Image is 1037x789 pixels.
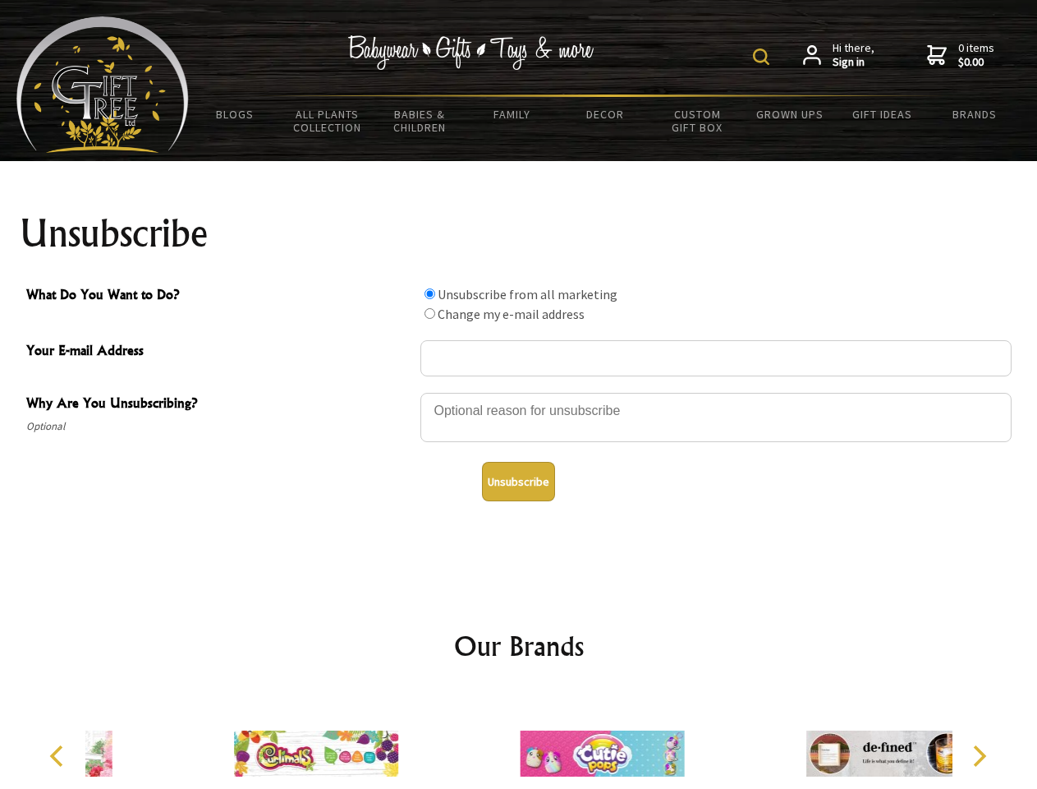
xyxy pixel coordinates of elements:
button: Next [961,738,997,774]
strong: $0.00 [958,55,994,70]
a: Babies & Children [374,97,466,145]
a: Family [466,97,559,131]
span: Hi there, [833,41,874,70]
label: Change my e-mail address [438,306,585,322]
a: Brands [929,97,1021,131]
img: product search [753,48,769,65]
textarea: Why Are You Unsubscribing? [420,393,1012,442]
a: Grown Ups [743,97,836,131]
h1: Unsubscribe [20,214,1018,253]
strong: Sign in [833,55,874,70]
a: Gift Ideas [836,97,929,131]
span: Your E-mail Address [26,340,412,364]
span: Why Are You Unsubscribing? [26,393,412,417]
span: Optional [26,417,412,436]
input: What Do You Want to Do? [424,288,435,299]
a: All Plants Collection [282,97,374,145]
h2: Our Brands [33,626,1005,666]
a: BLOGS [189,97,282,131]
span: What Do You Want to Do? [26,284,412,308]
img: Babyware - Gifts - Toys and more... [16,16,189,153]
a: Decor [558,97,651,131]
button: Previous [41,738,77,774]
img: Babywear - Gifts - Toys & more [348,35,594,70]
label: Unsubscribe from all marketing [438,286,617,302]
a: 0 items$0.00 [927,41,994,70]
span: 0 items [958,40,994,70]
input: What Do You Want to Do? [424,308,435,319]
a: Hi there,Sign in [803,41,874,70]
a: Custom Gift Box [651,97,744,145]
input: Your E-mail Address [420,340,1012,376]
button: Unsubscribe [482,462,555,501]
